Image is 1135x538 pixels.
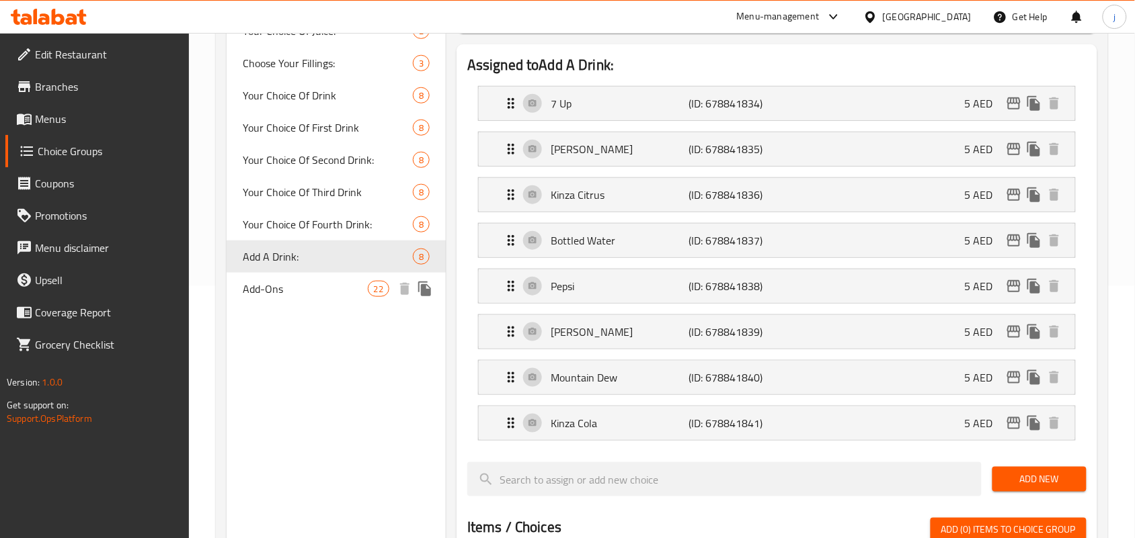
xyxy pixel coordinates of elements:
a: Edit Restaurant [5,38,190,71]
button: duplicate [1024,93,1044,114]
div: Choices [413,152,430,168]
div: Expand [479,87,1075,120]
button: duplicate [415,279,435,299]
span: 8 [414,186,429,199]
p: (ID: 678841835) [689,141,781,157]
a: Promotions [5,199,190,232]
a: Menus [5,103,190,135]
div: Your Choice Of First Drink8 [227,111,446,144]
span: Your Choice Of Second Drink: [243,152,413,168]
li: Expand [467,126,1087,172]
a: Support.OpsPlatform [7,410,92,427]
p: (ID: 678841836) [689,187,781,203]
a: Upsell [5,264,190,296]
p: Bottled Water [551,232,689,249]
h2: Items / Choices [467,518,561,538]
button: edit [1004,139,1024,159]
div: Expand [479,132,1075,166]
span: Edit Restaurant [35,46,179,62]
button: delete [1044,276,1064,296]
button: delete [395,279,415,299]
div: Choices [413,55,430,71]
span: Version: [7,373,40,391]
div: Choices [413,87,430,103]
button: delete [1044,93,1064,114]
p: 5 AED [965,232,1004,249]
li: Expand [467,218,1087,263]
div: Add A Drink:8 [227,240,446,273]
p: (ID: 678841837) [689,232,781,249]
p: [PERSON_NAME] [551,141,689,157]
div: Add-Ons22deleteduplicate [227,273,446,305]
a: Coupons [5,167,190,199]
h2: Assigned to Add A Drink: [467,55,1087,75]
li: Expand [467,355,1087,400]
div: Your Choice Of Drink8 [227,79,446,111]
div: [GEOGRAPHIC_DATA] [883,9,972,24]
p: Kinza Cola [551,415,689,431]
button: duplicate [1024,413,1044,433]
span: Promotions [35,208,179,224]
a: Coverage Report [5,296,190,328]
span: Menu disclaimer [35,240,179,256]
p: Kinza Citrus [551,187,689,203]
span: Your Choice Of Drink [243,87,413,103]
p: 5 AED [965,95,1004,111]
p: 5 AED [965,324,1004,340]
span: Branches [35,79,179,95]
li: Expand [467,400,1087,446]
p: Mountain Dew [551,369,689,386]
li: Expand [467,81,1087,126]
button: edit [1004,185,1024,205]
span: Your Choice Of Third Drink [243,184,413,200]
p: (ID: 678841841) [689,415,781,431]
span: 22 [368,283,389,296]
div: Menu-management [737,9,820,25]
input: search [467,462,982,496]
span: Add-Ons [243,281,367,297]
p: 5 AED [965,187,1004,203]
span: Coverage Report [35,304,179,320]
div: Choices [413,216,430,232]
div: Expand [479,269,1075,303]
li: Expand [467,172,1087,218]
a: Choice Groups [5,135,190,167]
p: (ID: 678841839) [689,324,781,340]
a: Grocery Checklist [5,328,190,361]
a: Branches [5,71,190,103]
div: Choose Your Fillings:3 [227,47,446,79]
li: Expand [467,263,1087,309]
p: 5 AED [965,141,1004,157]
span: Coupons [35,175,179,191]
li: Expand [467,309,1087,355]
p: 5 AED [965,415,1004,431]
button: delete [1044,185,1064,205]
button: duplicate [1024,322,1044,342]
button: delete [1044,413,1064,433]
p: 5 AED [965,369,1004,386]
button: duplicate [1024,185,1044,205]
span: Get support on: [7,396,69,414]
div: Expand [479,224,1075,257]
button: delete [1044,230,1064,251]
span: 8 [414,122,429,134]
button: edit [1004,276,1024,296]
div: Choices [413,249,430,265]
span: 3 [414,57,429,70]
button: duplicate [1024,139,1044,159]
span: 8 [414,218,429,231]
div: Your Choice Of Third Drink8 [227,176,446,208]
span: Upsell [35,272,179,288]
p: (ID: 678841840) [689,369,781,386]
button: edit [1004,413,1024,433]
span: Choose Your Fillings: [243,55,413,71]
div: Your Choice Of Second Drink:8 [227,144,446,176]
span: 8 [414,251,429,263]
p: Pepsi [551,278,689,294]
p: 7 Up [551,95,689,111]
button: edit [1004,367,1024,388]
span: Grocery Checklist [35,337,179,353]
div: Expand [479,406,1075,440]
span: Choice Groups [38,143,179,159]
button: edit [1004,322,1024,342]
